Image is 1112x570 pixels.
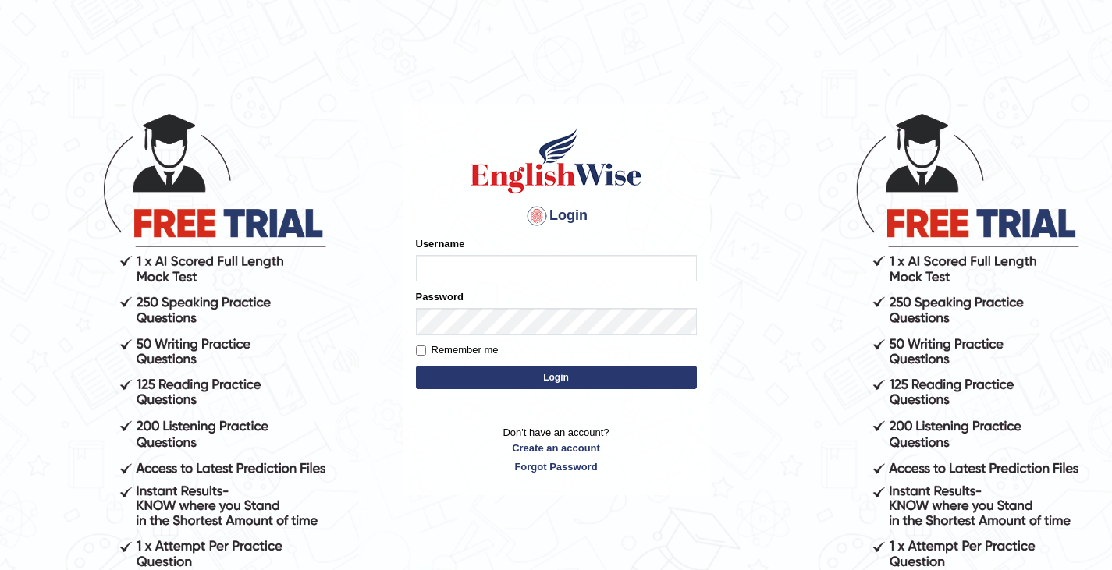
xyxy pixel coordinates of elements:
[416,345,426,356] input: Remember me
[467,126,645,196] img: Logo of English Wise sign in for intelligent practice with AI
[416,366,697,389] button: Login
[416,425,697,473] p: Don't have an account?
[416,342,499,358] label: Remember me
[416,459,697,474] a: Forgot Password
[416,441,697,455] a: Create an account
[416,236,465,251] label: Username
[416,289,464,304] label: Password
[416,204,697,228] h4: Login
